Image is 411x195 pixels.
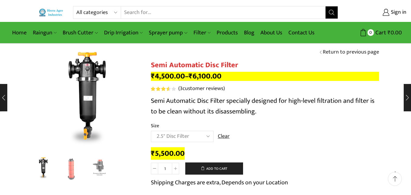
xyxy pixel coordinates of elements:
input: Search for... [121,6,325,19]
a: Drip Irrigation [101,26,146,40]
a: Contact Us [285,26,318,40]
a: Raingun [30,26,60,40]
p: Shipping Charges are extra, Depends on your Location [151,178,288,187]
bdi: 0.00 [388,28,402,37]
a: Sprayer pump [146,26,190,40]
span: 0 [367,29,374,36]
a: Clear options [218,133,230,141]
a: (3customer reviews) [178,85,225,93]
span: 3 [180,84,183,93]
span: ₹ [151,147,155,160]
a: Filter [190,26,214,40]
li: 3 / 3 [87,156,112,181]
a: About Us [257,26,285,40]
a: Products [214,26,241,40]
h1: Semi Automatic Disc Filter [151,61,379,70]
a: Blog [241,26,257,40]
a: Home [9,26,30,40]
a: Preesure-inducater [87,156,112,182]
span: ₹ [189,70,193,82]
p: – [151,72,379,81]
a: Sign in [347,7,406,18]
a: Return to previous page [323,48,379,56]
label: Size [151,122,159,129]
li: 2 / 3 [59,156,84,181]
bdi: 4,500.00 [151,70,185,82]
button: Search button [326,6,338,19]
button: Add to cart [185,162,243,175]
div: 1 / 3 [32,44,142,153]
span: ₹ [388,28,391,37]
a: Brush Cutter [60,26,101,40]
span: Semi Automatic Disc Filter specially designed for high-level filtration and filter is to be clean... [151,95,374,117]
bdi: 5,500.00 [151,147,185,160]
a: Disc-Filter [59,156,84,182]
div: Rated 3.67 out of 5 [151,87,176,91]
span: ₹ [151,70,155,82]
span: Rated out of 5 based on customer ratings [151,87,169,91]
a: 0 Cart ₹0.00 [344,27,402,38]
li: 1 / 3 [31,156,56,181]
span: Cart [374,29,386,37]
span: Sign in [389,9,406,16]
span: 3 [151,87,177,91]
img: Semi Automatic Disc Filter [31,155,56,181]
input: Product quantity [158,163,172,174]
bdi: 6,100.00 [189,70,221,82]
